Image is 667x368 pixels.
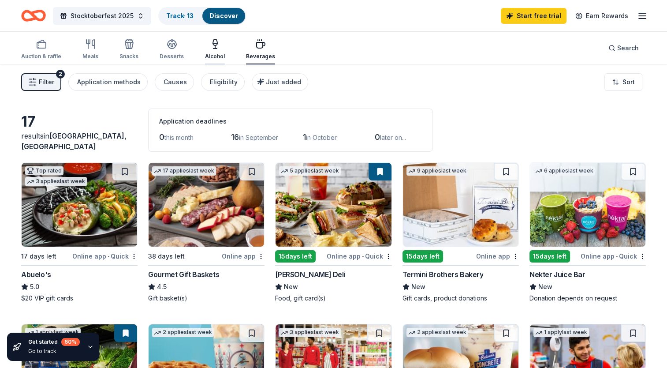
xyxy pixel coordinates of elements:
[570,8,633,24] a: Earn Rewards
[402,294,519,303] div: Gift cards, product donations
[529,162,646,303] a: Image for Nekter Juice Bar6 applieslast week15days leftOnline app•QuickNekter Juice BarNewDonatio...
[21,73,61,91] button: Filter2
[380,134,406,141] span: later on...
[155,73,194,91] button: Causes
[252,73,308,91] button: Just added
[529,250,570,263] div: 15 days left
[39,77,54,87] span: Filter
[402,250,443,263] div: 15 days left
[119,35,138,64] button: Snacks
[21,5,46,26] a: Home
[210,77,238,87] div: Eligibility
[160,53,184,60] div: Desserts
[22,163,137,247] img: Image for Abuelo's
[266,78,301,86] span: Just added
[201,73,245,91] button: Eligibility
[119,53,138,60] div: Snacks
[617,43,639,53] span: Search
[21,131,138,152] div: results
[71,11,134,21] span: Stocktoberfest 2025
[402,269,484,280] div: Termini Brothers Bakery
[581,251,646,262] div: Online app Quick
[21,251,56,262] div: 17 days left
[476,251,519,262] div: Online app
[411,282,425,292] span: New
[152,166,216,176] div: 17 applies last week
[279,328,341,337] div: 3 applies last week
[533,166,595,176] div: 6 applies last week
[362,253,364,260] span: •
[529,269,585,280] div: Nekter Juice Bar
[159,132,164,142] span: 0
[303,132,306,142] span: 1
[279,166,341,176] div: 5 applies last week
[306,134,337,141] span: in October
[21,269,51,280] div: Abuelo's
[149,163,264,247] img: Image for Gourmet Gift Baskets
[21,53,61,60] div: Auction & raffle
[616,253,618,260] span: •
[30,282,39,292] span: 5.0
[158,7,246,25] button: Track· 13Discover
[246,35,275,64] button: Beverages
[160,35,184,64] button: Desserts
[403,163,518,247] img: Image for Termini Brothers Bakery
[68,73,148,91] button: Application methods
[375,132,380,142] span: 0
[205,53,225,60] div: Alcohol
[21,131,127,151] span: in
[157,282,167,292] span: 4.5
[152,328,214,337] div: 2 applies last week
[28,348,80,355] div: Go to track
[622,77,635,87] span: Sort
[148,251,185,262] div: 38 days left
[222,251,265,262] div: Online app
[501,8,566,24] a: Start free trial
[406,328,468,337] div: 2 applies last week
[284,282,298,292] span: New
[159,116,422,127] div: Application deadlines
[246,53,275,60] div: Beverages
[538,282,552,292] span: New
[275,269,345,280] div: [PERSON_NAME] Deli
[21,113,138,131] div: 17
[82,53,98,60] div: Meals
[21,35,61,64] button: Auction & raffle
[275,162,391,303] a: Image for McAlister's Deli5 applieslast week15days leftOnline app•Quick[PERSON_NAME] DeliNewFood,...
[239,134,278,141] span: in September
[209,12,238,19] a: Discover
[327,251,392,262] div: Online app Quick
[21,294,138,303] div: $20 VIP gift cards
[164,77,187,87] div: Causes
[604,73,642,91] button: Sort
[529,294,646,303] div: Donation depends on request
[25,166,63,175] div: Top rated
[77,77,141,87] div: Application methods
[56,70,65,79] div: 2
[601,39,646,57] button: Search
[61,338,80,346] div: 60 %
[164,134,194,141] span: this month
[28,338,80,346] div: Get started
[406,166,468,176] div: 9 applies last week
[82,35,98,64] button: Meals
[21,131,127,151] span: [GEOGRAPHIC_DATA], [GEOGRAPHIC_DATA]
[166,12,194,19] a: Track· 13
[53,7,151,25] button: Stocktoberfest 2025
[148,294,265,303] div: Gift basket(s)
[402,162,519,303] a: Image for Termini Brothers Bakery9 applieslast week15days leftOnline appTermini Brothers BakeryNe...
[275,294,391,303] div: Food, gift card(s)
[533,328,589,337] div: 1 apply last week
[148,269,219,280] div: Gourmet Gift Baskets
[231,132,239,142] span: 16
[108,253,109,260] span: •
[25,177,87,186] div: 3 applies last week
[205,35,225,64] button: Alcohol
[276,163,391,247] img: Image for McAlister's Deli
[275,250,316,263] div: 15 days left
[72,251,138,262] div: Online app Quick
[530,163,645,247] img: Image for Nekter Juice Bar
[21,162,138,303] a: Image for Abuelo's Top rated3 applieslast week17 days leftOnline app•QuickAbuelo's5.0$20 VIP gift...
[148,162,265,303] a: Image for Gourmet Gift Baskets17 applieslast week38 days leftOnline appGourmet Gift Baskets4.5Gif...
